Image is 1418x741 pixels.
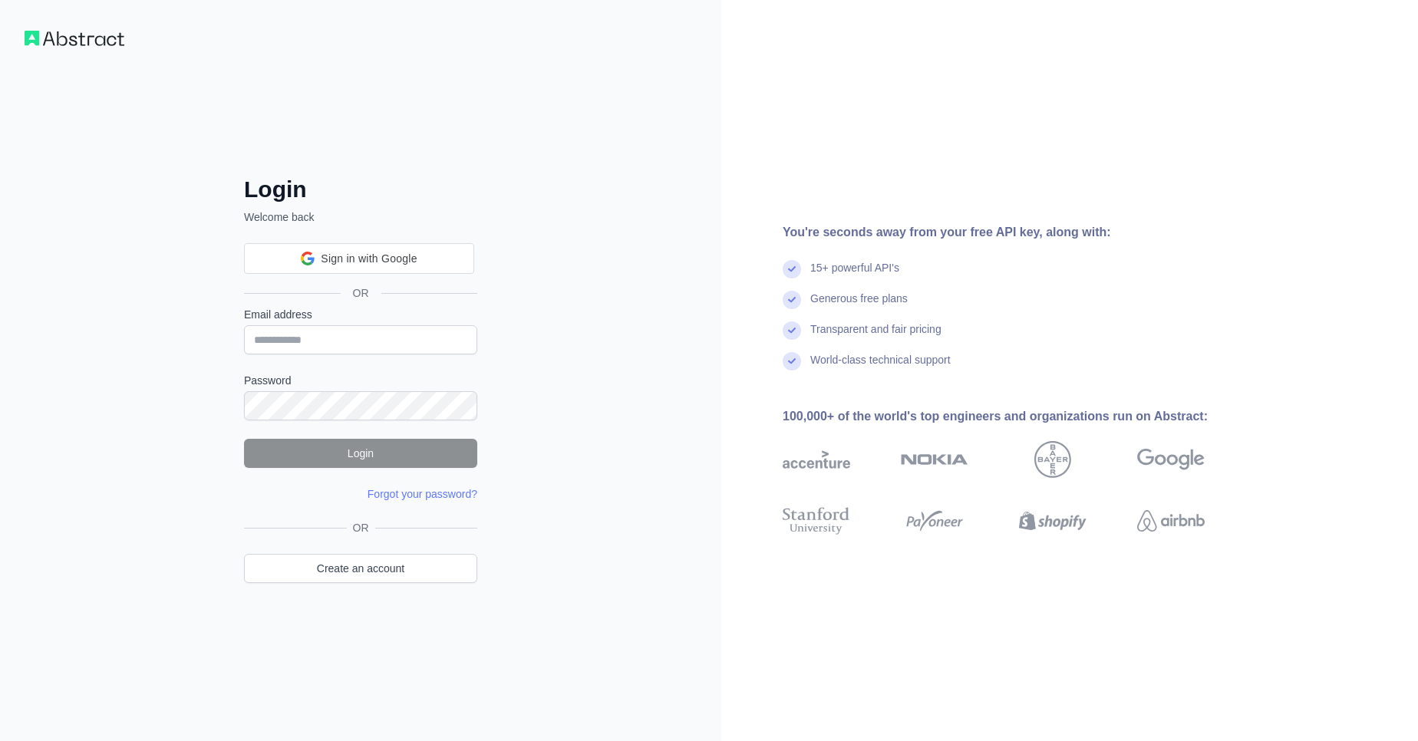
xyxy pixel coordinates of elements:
[341,285,381,301] span: OR
[244,243,474,274] div: Sign in with Google
[783,321,801,340] img: check mark
[901,441,968,478] img: nokia
[783,441,850,478] img: accenture
[1019,504,1087,538] img: shopify
[810,352,951,383] div: World-class technical support
[810,291,908,321] div: Generous free plans
[244,176,477,203] h2: Login
[783,352,801,370] img: check mark
[347,520,375,535] span: OR
[244,373,477,388] label: Password
[244,209,477,225] p: Welcome back
[321,251,417,267] span: Sign in with Google
[783,223,1254,242] div: You're seconds away from your free API key, along with:
[244,439,477,468] button: Login
[810,321,941,352] div: Transparent and fair pricing
[368,488,477,500] a: Forgot your password?
[783,291,801,309] img: check mark
[783,260,801,278] img: check mark
[783,504,850,538] img: stanford university
[25,31,124,46] img: Workflow
[244,307,477,322] label: Email address
[244,554,477,583] a: Create an account
[810,260,899,291] div: 15+ powerful API's
[1034,441,1071,478] img: bayer
[783,407,1254,426] div: 100,000+ of the world's top engineers and organizations run on Abstract:
[1137,504,1205,538] img: airbnb
[901,504,968,538] img: payoneer
[1137,441,1205,478] img: google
